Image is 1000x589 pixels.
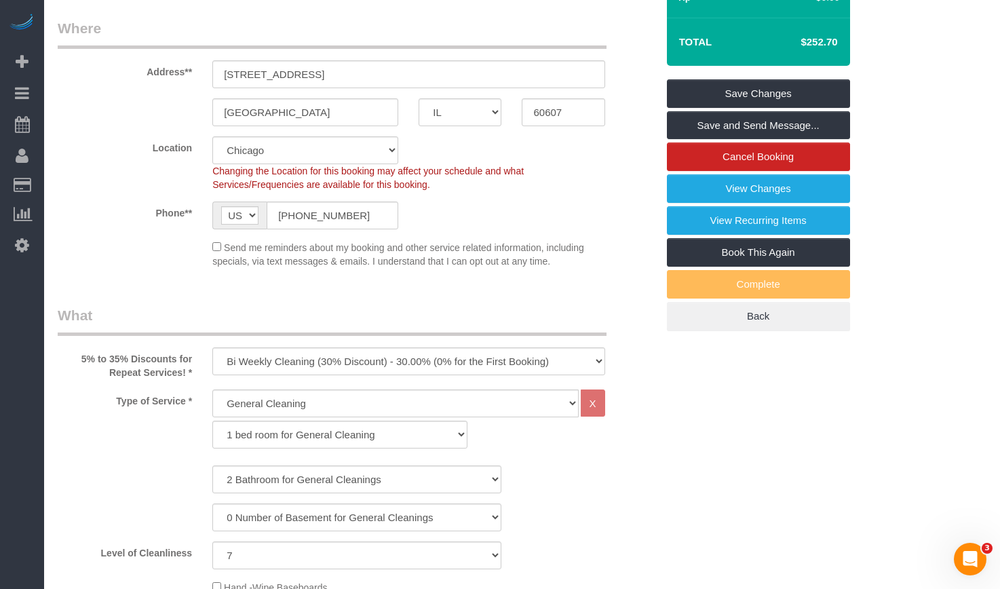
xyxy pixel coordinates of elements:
label: Level of Cleanliness [47,541,202,560]
iframe: Intercom live chat [954,543,986,575]
label: Location [47,136,202,155]
a: Back [667,302,850,330]
span: 3 [982,543,993,554]
a: View Changes [667,174,850,203]
input: Zip Code** [522,98,604,126]
h4: $252.70 [760,37,837,48]
a: Book This Again [667,238,850,267]
label: 5% to 35% Discounts for Repeat Services! * [47,347,202,379]
strong: Total [679,36,712,47]
span: Send me reminders about my booking and other service related information, including specials, via... [212,242,584,267]
a: Save Changes [667,79,850,108]
a: Cancel Booking [667,142,850,171]
legend: What [58,305,607,336]
a: View Recurring Items [667,206,850,235]
legend: Where [58,18,607,49]
img: Automaid Logo [8,14,35,33]
span: Changing the Location for this booking may affect your schedule and what Services/Frequencies are... [212,166,524,190]
a: Save and Send Message... [667,111,850,140]
label: Type of Service * [47,389,202,408]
